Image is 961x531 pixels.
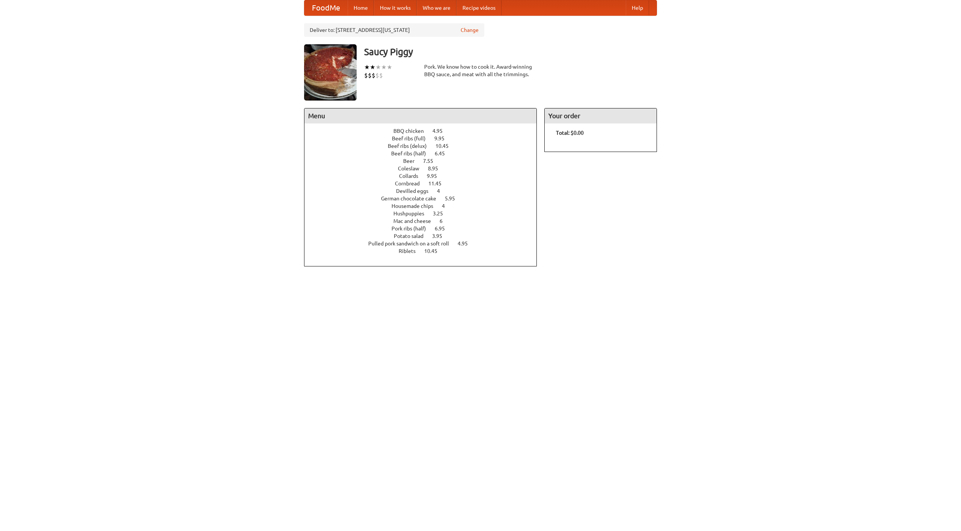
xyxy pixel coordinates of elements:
span: 6.45 [435,150,452,156]
span: Beef ribs (half) [391,150,434,156]
a: Pulled pork sandwich on a soft roll 4.95 [368,241,482,247]
li: ★ [370,63,375,71]
a: Recipe videos [456,0,502,15]
a: Hushpuppies 3.25 [393,211,457,217]
span: Pulled pork sandwich on a soft roll [368,241,456,247]
span: 6.95 [435,226,452,232]
a: Mac and cheese 6 [393,218,456,224]
li: ★ [375,63,381,71]
a: How it works [374,0,417,15]
span: German chocolate cake [381,196,444,202]
span: Pork ribs (half) [392,226,434,232]
span: Hushpuppies [393,211,432,217]
span: 9.95 [427,173,444,179]
li: $ [364,71,368,80]
span: Riblets [399,248,423,254]
span: BBQ chicken [393,128,431,134]
a: Potato salad 3.95 [394,233,456,239]
a: Housemade chips 4 [392,203,459,209]
a: BBQ chicken 4.95 [393,128,456,134]
div: Pork. We know how to cook it. Award-winning BBQ sauce, and meat with all the trimmings. [424,63,537,78]
a: Beer 7.55 [403,158,447,164]
div: Deliver to: [STREET_ADDRESS][US_STATE] [304,23,484,37]
span: Cornbread [395,181,427,187]
span: 9.95 [434,135,452,141]
a: Coleslaw 8.95 [398,165,452,171]
span: 10.45 [435,143,456,149]
span: Coleslaw [398,165,427,171]
span: 4.95 [432,128,450,134]
span: Beer [403,158,422,164]
span: Potato salad [394,233,431,239]
li: ★ [364,63,370,71]
h4: Menu [304,108,536,123]
h3: Saucy Piggy [364,44,657,59]
a: Change [461,26,479,34]
a: Riblets 10.45 [399,248,451,254]
li: $ [368,71,372,80]
li: $ [379,71,383,80]
span: 11.45 [428,181,449,187]
a: Cornbread 11.45 [395,181,455,187]
span: 6 [440,218,450,224]
a: Beef ribs (half) 6.45 [391,150,459,156]
li: ★ [387,63,392,71]
span: Beef ribs (full) [392,135,433,141]
span: 3.95 [432,233,450,239]
span: 4 [437,188,447,194]
span: 8.95 [428,165,446,171]
a: Who we are [417,0,456,15]
li: ★ [381,63,387,71]
span: 10.45 [424,248,445,254]
a: Help [626,0,649,15]
a: Beef ribs (delux) 10.45 [388,143,462,149]
a: Pork ribs (half) 6.95 [392,226,459,232]
a: Beef ribs (full) 9.95 [392,135,458,141]
span: 5.95 [445,196,462,202]
img: angular.jpg [304,44,357,101]
a: Home [348,0,374,15]
span: 4.95 [458,241,475,247]
li: $ [372,71,375,80]
a: Devilled eggs 4 [396,188,454,194]
span: Mac and cheese [393,218,438,224]
h4: Your order [545,108,657,123]
span: Housemade chips [392,203,441,209]
span: 7.55 [423,158,441,164]
span: 3.25 [433,211,450,217]
span: Collards [399,173,426,179]
a: German chocolate cake 5.95 [381,196,469,202]
span: 4 [442,203,452,209]
span: Beef ribs (delux) [388,143,434,149]
b: Total: $0.00 [556,130,584,136]
a: FoodMe [304,0,348,15]
span: Devilled eggs [396,188,436,194]
li: $ [375,71,379,80]
a: Collards 9.95 [399,173,451,179]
